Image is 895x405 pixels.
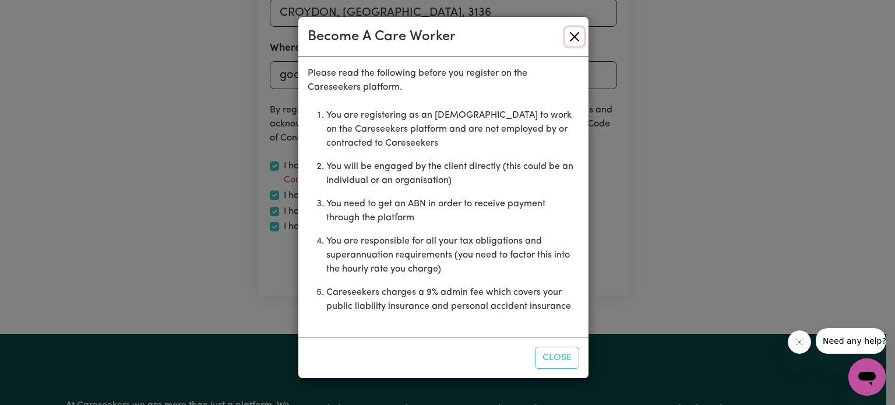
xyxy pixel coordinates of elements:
[326,192,579,230] li: You need to get an ABN in order to receive payment through the platform
[326,155,579,192] li: You will be engaged by the client directly (this could be an individual or an organisation)
[848,358,886,396] iframe: Button to launch messaging window
[308,66,579,94] p: Please read the following before you register on the Careseekers platform.
[308,26,456,47] div: Become A Care Worker
[326,104,579,155] li: You are registering as an [DEMOGRAPHIC_DATA] to work on the Careseekers platform and are not empl...
[326,281,579,318] li: Careseekers charges a 9% admin fee which covers your public liability insurance and personal acci...
[565,27,584,46] button: Close
[535,347,579,369] button: Close
[788,330,811,354] iframe: Close message
[326,230,579,281] li: You are responsible for all your tax obligations and superannuation requirements (you need to fac...
[7,8,71,17] span: Need any help?
[816,328,886,354] iframe: Message from company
